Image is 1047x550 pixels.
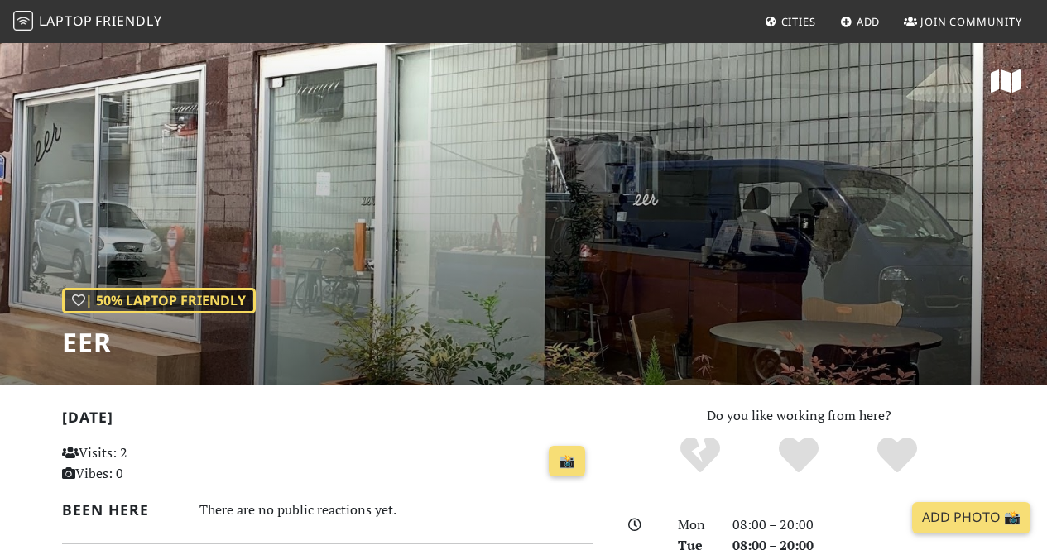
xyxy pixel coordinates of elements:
[723,514,996,536] div: 08:00 – 20:00
[833,7,887,36] a: Add
[920,14,1022,29] span: Join Community
[62,442,226,485] p: Visits: 2 Vibes: 0
[199,498,593,522] div: There are no public reactions yet.
[897,7,1029,36] a: Join Community
[62,501,180,519] h2: Been here
[651,435,750,476] div: No
[758,7,823,36] a: Cities
[912,502,1030,533] a: Add Photo 📸
[781,14,816,29] span: Cities
[13,11,33,31] img: LaptopFriendly
[668,514,723,536] div: Mon
[62,288,256,314] div: | 50% Laptop Friendly
[39,12,93,30] span: Laptop
[549,446,585,477] a: 📸
[848,435,946,476] div: Definitely!
[612,405,986,427] p: Do you like working from here?
[62,327,256,358] h1: eer
[857,14,881,29] span: Add
[13,7,162,36] a: LaptopFriendly LaptopFriendly
[750,435,848,476] div: Yes
[62,409,593,433] h2: [DATE]
[95,12,161,30] span: Friendly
